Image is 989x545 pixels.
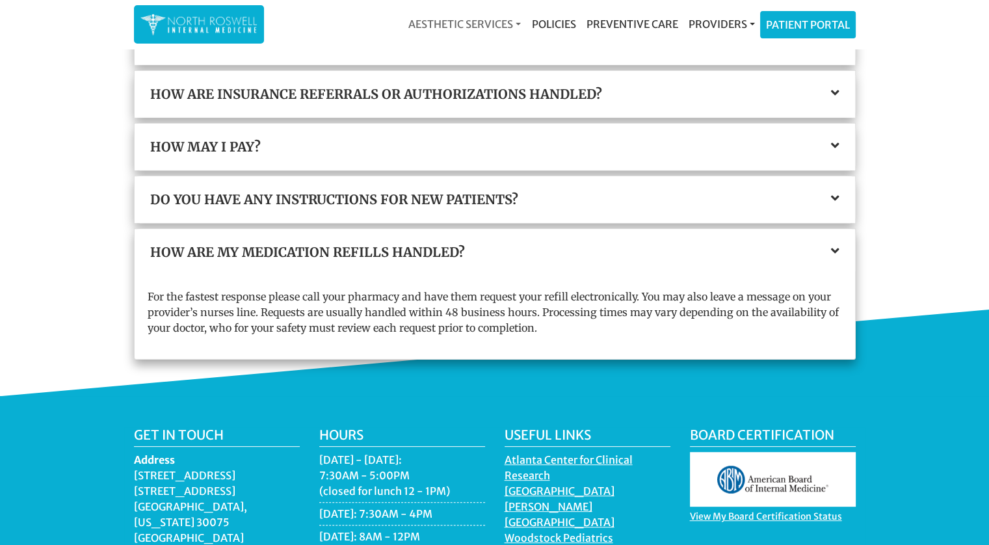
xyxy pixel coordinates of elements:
[581,11,683,37] a: Preventive Care
[134,452,300,468] dt: Address
[683,11,759,37] a: Providers
[403,11,526,37] a: Aesthetic Services
[690,511,842,525] a: View My Board Certification Status
[148,289,842,336] p: For the fastest response please call your pharmacy and have them request your refill electronical...
[150,192,839,207] a: Do you have any instructions for new patients?
[505,516,614,532] a: [GEOGRAPHIC_DATA]
[319,427,485,447] h5: Hours
[526,11,581,37] a: Policies
[761,12,855,38] a: Patient Portal
[319,452,485,503] li: [DATE] - [DATE]: 7:30AM - 5:00PM (closed for lunch 12 - 1PM)
[150,139,839,155] a: How may I pay?
[505,453,633,485] a: Atlanta Center for Clinical Research
[134,427,300,447] h5: Get in touch
[690,452,856,507] img: aboim_logo.gif
[319,506,485,525] li: [DATE]: 7:30AM - 4PM
[690,427,856,447] h5: Board Certification
[150,86,839,102] a: How are insurance referrals or authorizations handled?
[505,485,614,516] a: [GEOGRAPHIC_DATA][PERSON_NAME]
[505,427,670,447] h5: Useful Links
[150,245,839,260] a: How are my medication refills handled?
[140,12,257,37] img: North Roswell Internal Medicine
